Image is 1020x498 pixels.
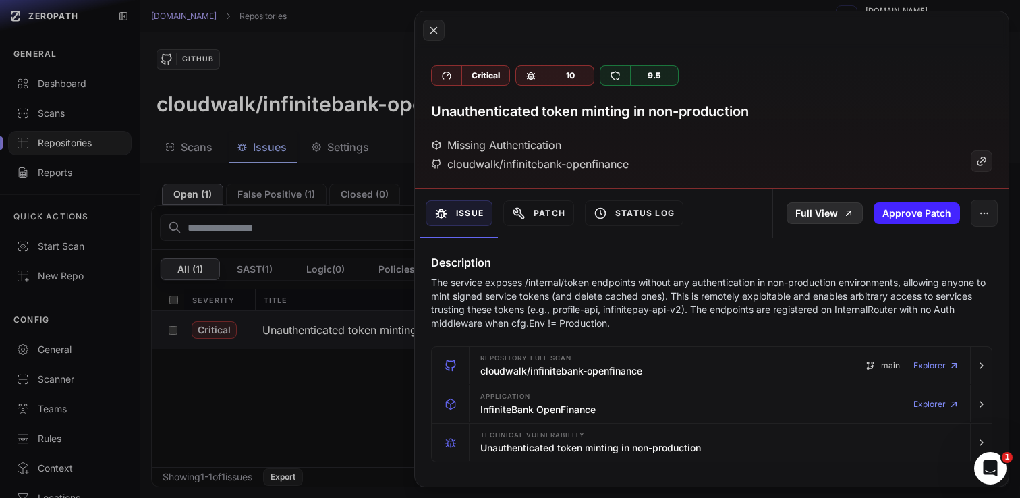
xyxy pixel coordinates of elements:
[431,254,992,271] h4: Description
[480,441,701,455] h3: Unauthenticated token minting in non-production
[874,202,960,224] button: Approve Patch
[432,424,992,462] button: Technical Vulnerability Unauthenticated token minting in non-production
[480,355,571,362] span: Repository Full scan
[913,391,959,418] a: Explorer
[585,200,683,226] button: Status Log
[787,202,863,224] a: Full View
[480,432,585,439] span: Technical Vulnerability
[431,276,992,330] p: The service exposes /internal/token endpoints without any authentication in non-production enviro...
[432,385,992,423] button: Application InfiniteBank OpenFinance Explorer
[426,200,492,226] button: Issue
[974,452,1007,485] iframe: Intercom live chat
[480,393,530,400] span: Application
[431,156,629,172] div: cloudwalk/infinitebank-openfinance
[480,403,596,416] h3: InfiniteBank OpenFinance
[913,352,959,379] a: Explorer
[432,347,992,385] button: Repository Full scan cloudwalk/infinitebank-openfinance main Explorer
[881,360,900,371] span: main
[1002,452,1013,463] span: 1
[503,200,574,226] button: Patch
[480,364,642,378] h3: cloudwalk/infinitebank-openfinance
